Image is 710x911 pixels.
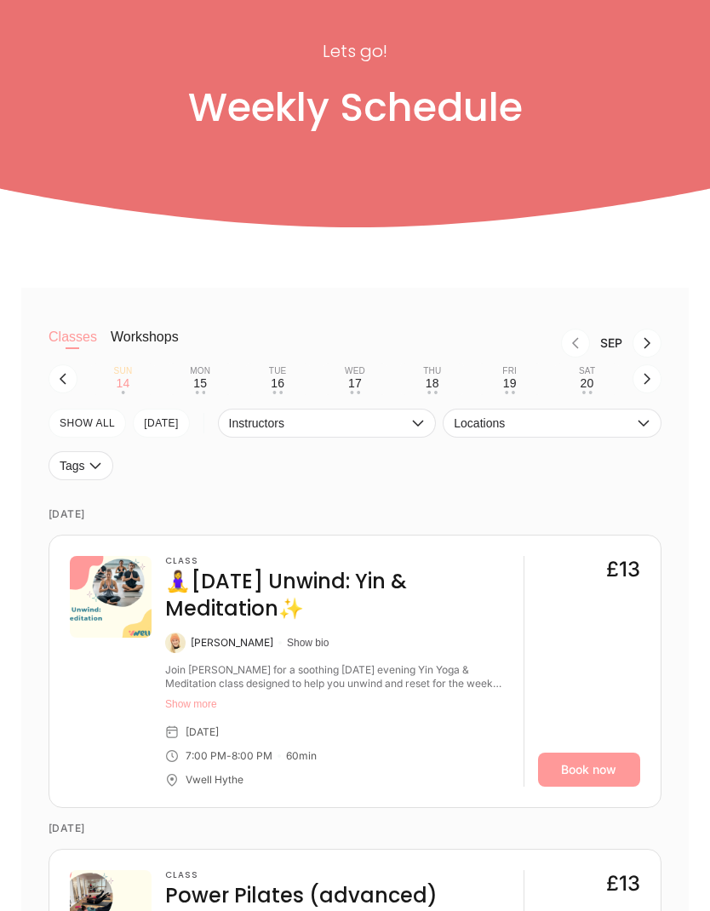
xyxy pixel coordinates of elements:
div: 60 min [286,750,317,764]
div: £13 [606,557,640,584]
div: - [226,750,232,764]
img: Kate Alexander [165,633,186,654]
h3: Class [165,871,438,881]
div: Sun [114,367,133,377]
p: Lets go! [219,37,491,67]
h3: Class [165,557,510,567]
button: SHOW All [49,410,126,438]
div: • • [427,392,438,395]
button: Instructors [218,410,437,438]
button: [DATE] [133,410,190,438]
div: Wed [345,367,365,377]
button: Tags [49,452,113,481]
button: Classes [49,329,97,364]
button: Show more [165,698,510,712]
h4: 🧘‍♀️[DATE] Unwind: Yin & Meditation✨ [165,569,510,623]
nav: Month switch [206,329,661,358]
img: bc6f3b55-925b-4f44-bcf2-6a6154d4ca1d.png [70,557,152,639]
div: • • [272,392,283,395]
div: • • [505,392,515,395]
div: £13 [606,871,640,898]
div: 8:00 PM [232,750,272,764]
div: • • [582,392,593,395]
button: Next month, Oct [633,329,661,358]
div: • • [195,392,205,395]
div: Month Sep [590,337,633,351]
div: 18 [426,377,439,391]
button: Workshops [111,329,179,364]
button: Previous month, Aug [561,329,590,358]
time: [DATE] [49,495,661,536]
div: Mon [190,367,210,377]
div: 16 [271,377,284,391]
div: Sat [579,367,595,377]
div: 19 [503,377,517,391]
div: 14 [116,377,129,391]
div: 17 [348,377,362,391]
div: Vwell Hythe [186,774,243,788]
span: Tags [60,460,85,473]
span: Instructors [229,417,409,431]
div: Fri [502,367,517,377]
div: • [121,392,124,395]
div: Join Kate Alexander for a soothing Sunday evening Yin Yoga & Meditation class designed to help yo... [165,664,510,691]
div: 15 [193,377,207,391]
button: Locations [443,410,661,438]
div: 20 [581,377,594,391]
a: Book now [538,753,640,788]
div: • • [350,392,360,395]
span: Locations [454,417,633,431]
time: [DATE] [49,809,661,850]
h4: Power Pilates (advanced) [165,883,438,910]
button: Show bio [287,637,329,650]
div: [DATE] [186,726,219,740]
div: Tue [269,367,287,377]
div: [PERSON_NAME] [191,637,273,650]
div: Thu [423,367,441,377]
div: 7:00 PM [186,750,226,764]
h1: Weekly Schedule [21,84,689,133]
